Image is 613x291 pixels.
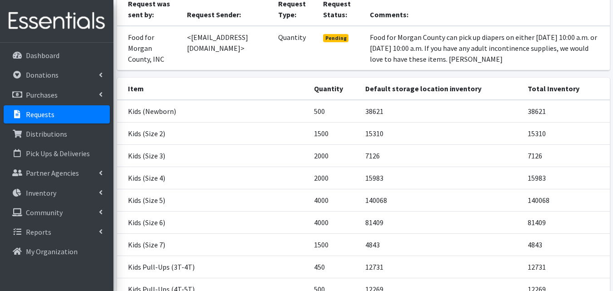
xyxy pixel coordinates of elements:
p: Purchases [26,90,58,99]
td: Kids (Size 3) [117,144,309,167]
p: Distributions [26,129,67,138]
td: 1500 [309,122,360,144]
a: Partner Agencies [4,164,110,182]
td: 15310 [522,122,609,144]
td: <[EMAIL_ADDRESS][DOMAIN_NAME]> [181,26,273,70]
p: Donations [26,70,59,79]
a: Dashboard [4,46,110,64]
td: 2000 [309,167,360,189]
td: 15983 [360,167,523,189]
td: 7126 [522,144,609,167]
a: Purchases [4,86,110,104]
td: Kids (Size 5) [117,189,309,211]
a: Reports [4,223,110,241]
td: 38621 [522,100,609,123]
td: 450 [309,256,360,278]
p: Dashboard [26,51,59,60]
a: Pick Ups & Deliveries [4,144,110,163]
p: My Organization [26,247,78,256]
td: 38621 [360,100,523,123]
p: Reports [26,227,51,237]
td: 12731 [522,256,609,278]
td: Kids (Size 2) [117,122,309,144]
td: Kids (Size 7) [117,233,309,256]
p: Partner Agencies [26,168,79,178]
td: Quantity [273,26,318,70]
a: Donations [4,66,110,84]
th: Quantity [309,78,360,100]
td: Kids Pull-Ups (3T-4T) [117,256,309,278]
a: Distributions [4,125,110,143]
td: Kids (Newborn) [117,100,309,123]
p: Pick Ups & Deliveries [26,149,90,158]
p: Inventory [26,188,56,197]
td: 1500 [309,233,360,256]
img: HumanEssentials [4,6,110,36]
td: 2000 [309,144,360,167]
a: Inventory [4,184,110,202]
th: Default storage location inventory [360,78,523,100]
td: 140068 [360,189,523,211]
td: 81409 [360,211,523,233]
td: 4843 [360,233,523,256]
th: Item [117,78,309,100]
td: 7126 [360,144,523,167]
td: 12731 [360,256,523,278]
td: 15310 [360,122,523,144]
td: Food for Morgan County can pick up diapers on either [DATE] 10:00 a.m. or [DATE] 10:00 a.m. If yo... [364,26,609,70]
a: Requests [4,105,110,123]
p: Community [26,208,63,217]
td: 4000 [309,211,360,233]
a: My Organization [4,242,110,261]
td: 140068 [522,189,609,211]
td: 15983 [522,167,609,189]
td: Food for Morgan County, INC [117,26,181,70]
td: Kids (Size 4) [117,167,309,189]
a: Community [4,203,110,222]
th: Total Inventory [522,78,609,100]
p: Requests [26,110,54,119]
td: 4843 [522,233,609,256]
td: 81409 [522,211,609,233]
span: Pending [323,34,349,42]
td: 4000 [309,189,360,211]
td: 500 [309,100,360,123]
td: Kids (Size 6) [117,211,309,233]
